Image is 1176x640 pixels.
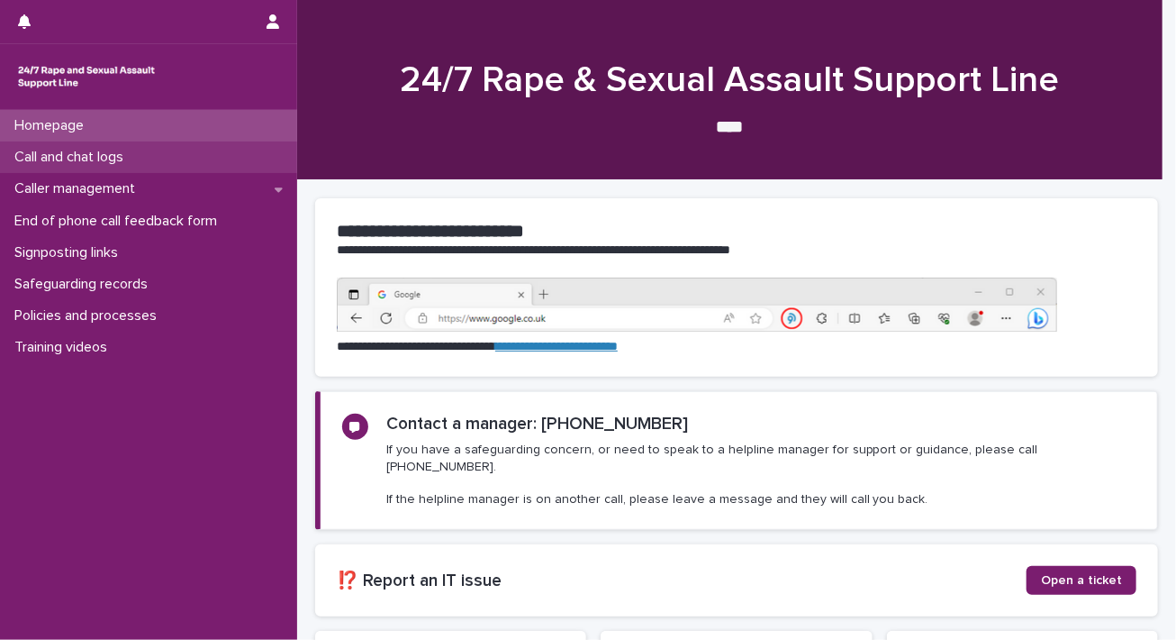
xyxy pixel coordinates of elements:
p: End of phone call feedback form [7,213,231,230]
p: Safeguarding records [7,276,162,293]
h2: Contact a manager: [PHONE_NUMBER] [386,414,688,434]
p: Call and chat logs [7,149,138,166]
img: rhQMoQhaT3yELyF149Cw [14,59,158,95]
p: Policies and processes [7,307,171,325]
a: Open a ticket [1027,566,1136,595]
h2: ⁉️ Report an IT issue [337,571,1027,591]
img: https%3A%2F%2Fcdn.document360.io%2F0deca9d6-0dac-4e56-9e8f-8d9979bfce0e%2FImages%2FDocumentation%... [337,278,1057,332]
p: Homepage [7,117,98,134]
span: Open a ticket [1041,574,1122,587]
h1: 24/7 Rape & Sexual Assault Support Line [315,59,1144,102]
p: Signposting links [7,244,132,261]
p: Caller management [7,180,149,197]
p: If you have a safeguarding concern, or need to speak to a helpline manager for support or guidanc... [386,442,1135,507]
p: Training videos [7,339,122,356]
